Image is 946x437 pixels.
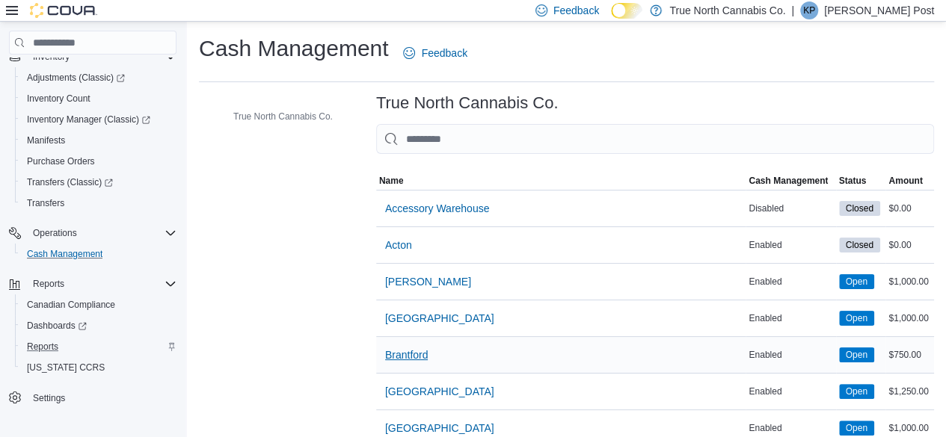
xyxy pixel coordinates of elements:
span: Dashboards [27,320,87,332]
div: Enabled [746,346,835,364]
span: Transfers (Classic) [27,176,113,188]
button: Cash Management [15,244,182,264]
span: Open [846,312,867,325]
span: Manifests [21,131,176,149]
span: Open [839,311,874,326]
button: Reports [3,273,182,294]
span: True North Cannabis Co. [233,111,333,123]
span: Inventory Manager (Classic) [27,114,150,125]
span: Acton [385,238,412,252]
a: Transfers [21,194,70,212]
div: $750.00 [885,346,934,364]
img: Cova [30,3,97,18]
span: [US_STATE] CCRS [27,362,105,374]
div: Kierra Post [800,1,818,19]
span: Closed [846,238,873,252]
span: Cash Management [27,248,102,260]
button: Name [376,172,746,190]
span: Inventory Manager (Classic) [21,111,176,128]
span: Purchase Orders [21,152,176,170]
div: $1,000.00 [885,309,934,327]
div: Enabled [746,309,835,327]
span: Operations [27,224,176,242]
div: $1,250.00 [885,382,934,400]
a: Settings [27,389,71,407]
span: Canadian Compliance [27,299,115,311]
span: KP [803,1,815,19]
a: Adjustments (Classic) [21,69,131,87]
span: Manifests [27,134,65,146]
span: Cash Management [21,245,176,263]
span: [GEOGRAPHIC_DATA] [385,384,494,399]
span: Closed [846,202,873,215]
button: Reports [15,336,182,357]
button: [GEOGRAPHIC_DATA] [379,376,500,406]
span: Name [379,175,404,187]
span: Reports [27,341,58,353]
span: Open [839,384,874,399]
span: Settings [27,388,176,407]
a: Dashboards [15,315,182,336]
span: Status [839,175,867,187]
a: Reports [21,338,64,356]
button: Manifests [15,130,182,151]
span: Cash Management [749,175,828,187]
span: Transfers (Classic) [21,173,176,191]
a: Transfers (Classic) [21,173,119,191]
p: | [791,1,794,19]
span: Closed [839,238,880,252]
span: Closed [839,201,880,216]
span: Open [846,385,867,398]
div: Enabled [746,273,835,291]
div: Disabled [746,199,835,217]
button: Accessory Warehouse [379,193,496,223]
span: Dashboards [21,317,176,335]
button: Amount [885,172,934,190]
a: Canadian Compliance [21,296,121,314]
button: Transfers [15,193,182,214]
span: Transfers [27,197,64,209]
button: [GEOGRAPHIC_DATA] [379,303,500,333]
p: [PERSON_NAME] Post [824,1,934,19]
button: Reports [27,275,70,293]
input: This is a search bar. As you type, the results lower in the page will automatically filter. [376,124,934,154]
a: Manifests [21,131,71,149]
span: Transfers [21,194,176,212]
button: [US_STATE] CCRS [15,357,182,378]
span: Open [839,274,874,289]
span: Amount [888,175,922,187]
button: Operations [3,223,182,244]
span: Open [839,347,874,362]
span: Inventory Count [21,90,176,108]
span: Open [839,421,874,436]
span: Reports [21,338,176,356]
a: Inventory Manager (Classic) [21,111,156,128]
button: Status [836,172,886,190]
button: Acton [379,230,418,260]
a: Inventory Count [21,90,96,108]
span: Open [846,421,867,435]
button: Settings [3,387,182,409]
div: $0.00 [885,199,934,217]
div: Enabled [746,236,835,254]
div: $1,000.00 [885,419,934,437]
a: Adjustments (Classic) [15,67,182,88]
button: Cash Management [746,172,835,190]
input: Dark Mode [611,3,642,19]
a: Inventory Manager (Classic) [15,109,182,130]
div: $0.00 [885,236,934,254]
span: Open [846,348,867,362]
span: Feedback [553,3,599,18]
span: Accessory Warehouse [385,201,490,216]
span: [GEOGRAPHIC_DATA] [385,311,494,326]
span: Reports [33,278,64,290]
button: Inventory Count [15,88,182,109]
a: Feedback [397,38,473,68]
span: Canadian Compliance [21,296,176,314]
span: [PERSON_NAME] [385,274,471,289]
span: Feedback [421,46,467,61]
button: Canadian Compliance [15,294,182,315]
div: Enabled [746,419,835,437]
div: $1,000.00 [885,273,934,291]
